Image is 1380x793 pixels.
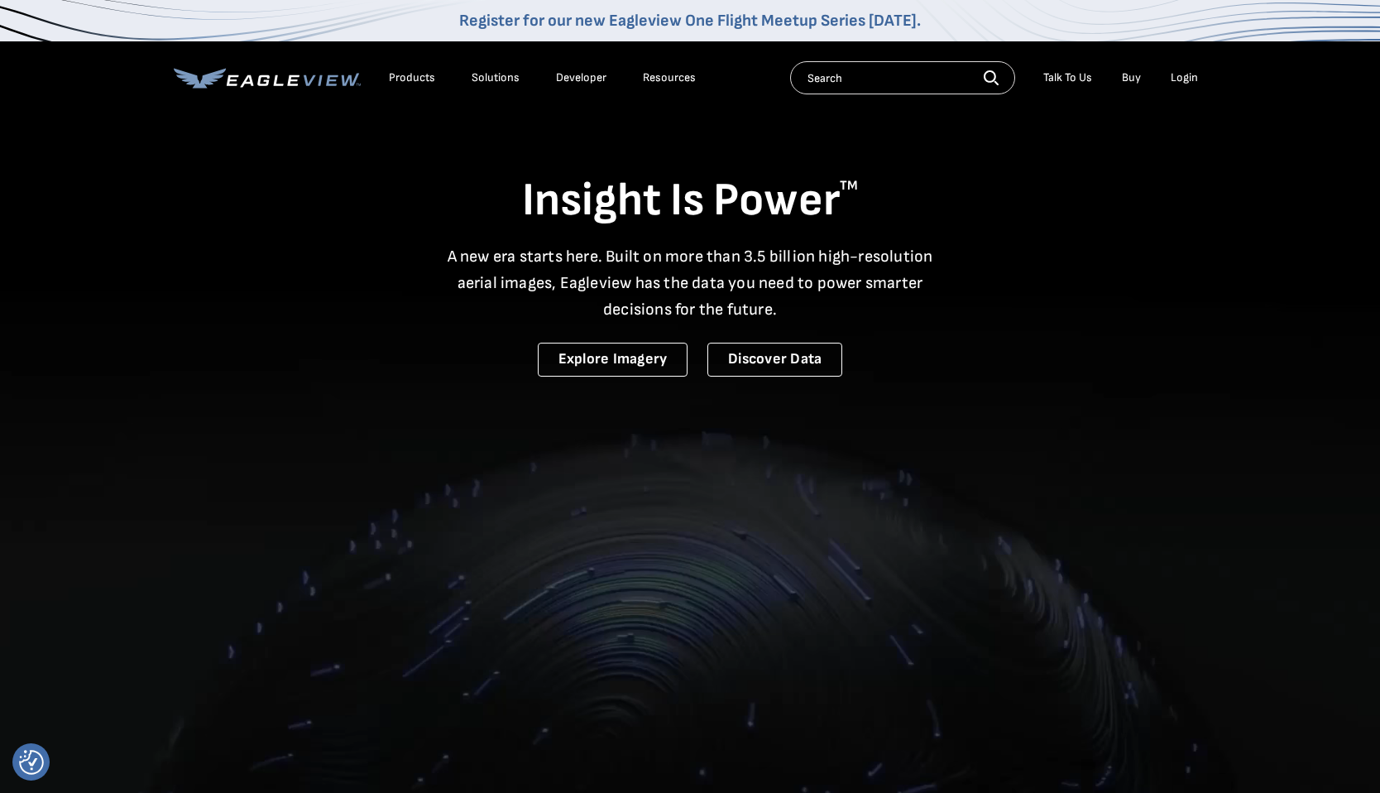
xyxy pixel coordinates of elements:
button: Consent Preferences [19,750,44,775]
input: Search [790,61,1015,94]
div: Login [1171,70,1198,85]
div: Products [389,70,435,85]
img: Revisit consent button [19,750,44,775]
a: Discover Data [707,343,842,377]
a: Buy [1122,70,1141,85]
div: Talk To Us [1043,70,1092,85]
sup: TM [840,178,858,194]
a: Explore Imagery [538,343,688,377]
h1: Insight Is Power [174,172,1206,230]
a: Register for our new Eagleview One Flight Meetup Series [DATE]. [459,11,921,31]
div: Solutions [472,70,520,85]
a: Developer [556,70,606,85]
div: Resources [643,70,696,85]
p: A new era starts here. Built on more than 3.5 billion high-resolution aerial images, Eagleview ha... [437,243,943,323]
